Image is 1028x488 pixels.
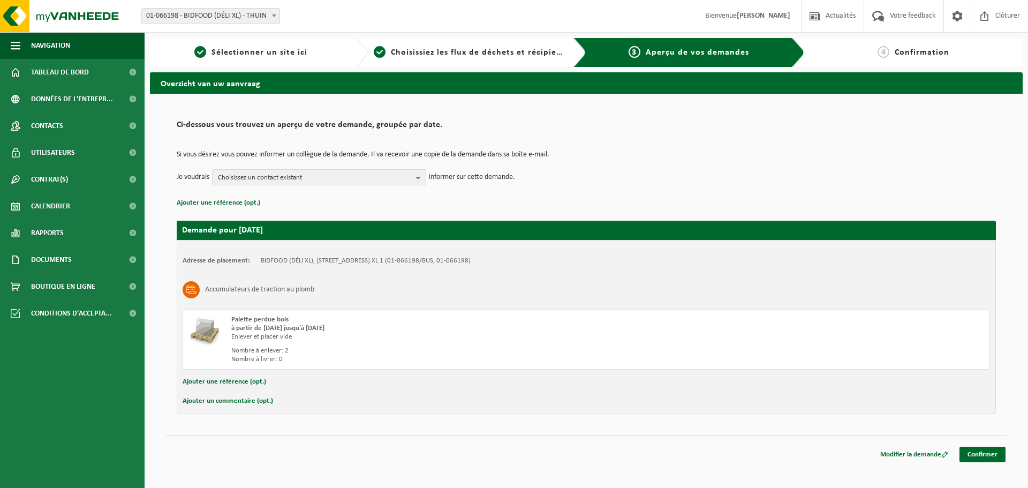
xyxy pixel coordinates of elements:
[31,273,95,300] span: Boutique en ligne
[183,394,273,408] button: Ajouter un commentaire (opt.)
[31,300,112,327] span: Conditions d'accepta...
[261,257,471,265] td: BIDFOOD (DÉLI XL), [STREET_ADDRESS] XL 1 (01-066198/BUS, 01-066198)
[177,169,209,185] p: Je voudrais
[374,46,565,59] a: 2Choisissiez les flux de déchets et récipients
[231,333,629,341] div: Enlever et placer vide
[878,46,889,58] span: 4
[959,447,1006,462] a: Confirmer
[183,375,266,389] button: Ajouter une référence (opt.)
[141,8,280,24] span: 01-066198 - BIDFOOD (DÉLI XL) - THUIN
[31,246,72,273] span: Documents
[231,316,289,323] span: Palette perdue bois
[205,281,314,298] h3: Accumulateurs de traction au plomb
[183,257,250,264] strong: Adresse de placement:
[231,355,629,364] div: Nombre à livrer: 0
[429,169,515,185] p: informer sur cette demande.
[31,59,89,86] span: Tableau de bord
[31,166,68,193] span: Contrat(s)
[895,48,949,57] span: Confirmation
[31,139,75,166] span: Utilisateurs
[872,447,956,462] a: Modifier la demande
[31,32,70,59] span: Navigation
[182,226,263,235] strong: Demande pour [DATE]
[150,72,1023,93] h2: Overzicht van uw aanvraag
[31,112,63,139] span: Contacts
[177,121,996,135] h2: Ci-dessous vous trouvez un aperçu de votre demande, groupée par date.
[737,12,790,20] strong: [PERSON_NAME]
[212,169,426,185] button: Choisissez un contact existant
[142,9,279,24] span: 01-066198 - BIDFOOD (DÉLI XL) - THUIN
[31,220,64,246] span: Rapports
[211,48,307,57] span: Sélectionner un site ici
[188,316,221,348] img: LP-PA-00000-WDN-11.png
[155,46,347,59] a: 1Sélectionner un site ici
[177,151,996,159] p: Si vous désirez vous pouvez informer un collègue de la demande. Il va recevoir une copie de la de...
[374,46,385,58] span: 2
[177,196,260,210] button: Ajouter une référence (opt.)
[218,170,412,186] span: Choisissez un contact existant
[629,46,640,58] span: 3
[231,347,629,355] div: Nombre à enlever: 2
[231,325,324,332] strong: à partir de [DATE] jusqu'à [DATE]
[646,48,749,57] span: Aperçu de vos demandes
[391,48,569,57] span: Choisissiez les flux de déchets et récipients
[194,46,206,58] span: 1
[31,86,113,112] span: Données de l'entrepr...
[31,193,70,220] span: Calendrier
